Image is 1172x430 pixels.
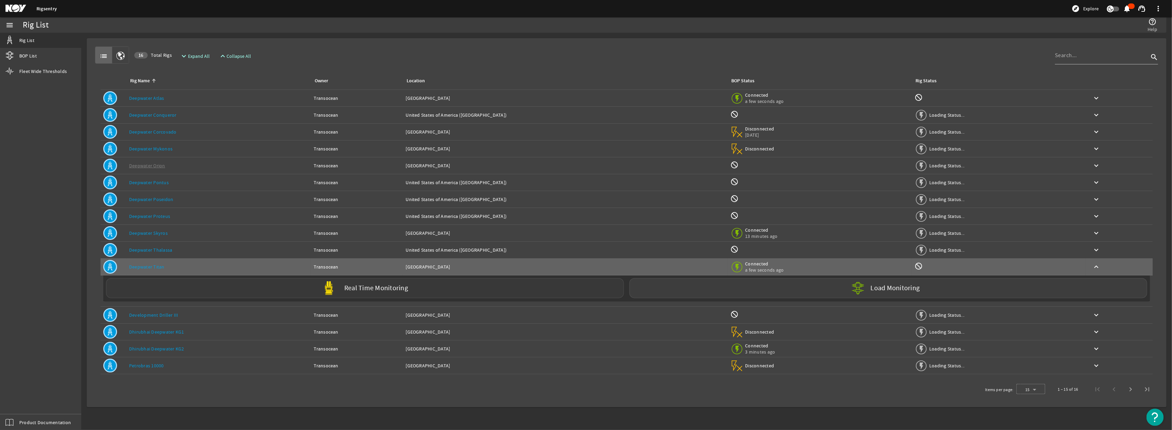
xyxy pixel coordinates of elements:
mat-icon: expand_more [180,52,185,60]
span: Loading Status... [929,162,964,169]
button: Expand All [177,50,212,62]
span: Rig List [19,37,34,44]
mat-icon: keyboard_arrow_down [1092,111,1101,119]
div: Transocean [314,345,400,352]
span: a few seconds ago [745,98,784,104]
div: United States of America ([GEOGRAPHIC_DATA]) [406,196,725,203]
mat-icon: BOP Monitoring not available for this rig [730,110,739,118]
div: Transocean [314,362,400,369]
span: Disconnected [745,329,774,335]
span: 3 minutes ago [745,349,775,355]
span: Loading Status... [929,196,964,202]
label: Load Monitoring [871,285,920,292]
span: Loading Status... [929,346,964,352]
a: Deepwater Mykonos [129,146,172,152]
div: Transocean [314,112,400,118]
div: Rig Status [915,77,936,85]
span: Collapse All [227,53,251,60]
a: Development Driller III [129,312,178,318]
mat-icon: BOP Monitoring not available for this rig [730,211,739,220]
a: Dhirubhai Deepwater KG2 [129,346,184,352]
mat-icon: explore [1071,4,1080,13]
img: Yellowpod.svg [322,281,336,295]
mat-icon: keyboard_arrow_up [1092,263,1101,271]
button: more_vert [1150,0,1166,17]
a: Deepwater Orion [129,162,165,169]
span: Loading Status... [929,247,964,253]
span: Connected [745,92,784,98]
mat-icon: support_agent [1138,4,1146,13]
span: Disconnected [745,126,774,132]
mat-icon: keyboard_arrow_down [1092,145,1101,153]
div: [GEOGRAPHIC_DATA] [406,162,725,169]
span: Total Rigs [134,52,172,59]
div: [GEOGRAPHIC_DATA] [406,230,725,237]
div: [GEOGRAPHIC_DATA] [406,95,725,102]
div: Transocean [314,230,400,237]
span: Loading Status... [929,312,964,318]
mat-icon: keyboard_arrow_down [1092,345,1101,353]
div: Items per page: [985,386,1014,393]
input: Search... [1055,51,1149,60]
span: Loading Status... [929,329,964,335]
span: Connected [745,343,775,349]
label: Real Time Monitoring [344,285,408,292]
mat-icon: keyboard_arrow_down [1092,94,1101,102]
mat-icon: keyboard_arrow_down [1092,361,1101,370]
a: Deepwater Conqueror [129,112,177,118]
div: Rig Name [129,77,305,85]
a: Deepwater Pontus [129,179,169,186]
span: BOP List [19,52,37,59]
a: Deepwater Atlas [129,95,164,101]
i: search [1150,53,1158,61]
button: Open Resource Center [1147,409,1164,426]
mat-icon: keyboard_arrow_down [1092,311,1101,319]
mat-icon: menu [6,21,14,29]
span: 13 minutes ago [745,233,778,239]
div: BOP Status [731,77,754,85]
mat-icon: keyboard_arrow_down [1092,212,1101,220]
span: Loading Status... [929,112,964,118]
mat-icon: BOP Monitoring not available for this rig [730,310,739,318]
mat-icon: help_outline [1149,18,1157,26]
span: Loading Status... [929,179,964,186]
div: Rig Name [130,77,150,85]
span: Loading Status... [929,230,964,236]
span: Loading Status... [929,146,964,152]
mat-icon: keyboard_arrow_down [1092,161,1101,170]
mat-icon: list [100,52,108,60]
div: Transocean [314,196,400,203]
button: Next page [1122,381,1139,398]
span: Disconnected [745,363,774,369]
div: Transocean [314,162,400,169]
mat-icon: Rig Monitoring not available for this rig [914,93,923,102]
div: Owner [314,77,397,85]
span: Loading Status... [929,213,964,219]
span: Fleet Wide Thresholds [19,68,67,75]
div: Transocean [314,95,400,102]
button: Last page [1139,381,1155,398]
div: 16 [134,52,148,59]
span: [DATE] [745,132,774,138]
a: Deepwater Poseidon [129,196,174,202]
mat-icon: keyboard_arrow_down [1092,229,1101,237]
div: United States of America ([GEOGRAPHIC_DATA]) [406,112,725,118]
div: Transocean [314,145,400,152]
span: Product Documentation [19,419,71,426]
span: Help [1148,26,1158,33]
a: Deepwater Proteus [129,213,170,219]
span: Connected [745,227,778,233]
div: Location [406,77,722,85]
span: Loading Status... [929,129,964,135]
div: Transocean [314,179,400,186]
div: [GEOGRAPHIC_DATA] [406,263,725,270]
div: Owner [315,77,328,85]
div: Transocean [314,128,400,135]
div: United States of America ([GEOGRAPHIC_DATA]) [406,179,725,186]
div: Location [407,77,425,85]
div: Transocean [314,247,400,253]
a: Deepwater Thalassa [129,247,172,253]
a: Load Monitoring [627,278,1150,298]
div: [GEOGRAPHIC_DATA] [406,145,725,152]
div: [GEOGRAPHIC_DATA] [406,362,725,369]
